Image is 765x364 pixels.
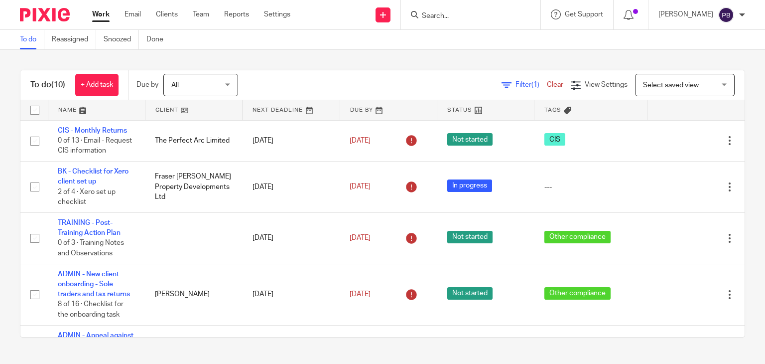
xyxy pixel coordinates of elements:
[75,74,119,96] a: + Add task
[350,183,371,190] span: [DATE]
[421,12,510,21] input: Search
[146,30,171,49] a: Done
[350,137,371,144] span: [DATE]
[658,9,713,19] p: [PERSON_NAME]
[20,8,70,21] img: Pixie
[58,240,124,257] span: 0 of 3 · Training Notes and Observations
[58,301,124,319] span: 8 of 16 · Checklist for the onboarding task
[30,80,65,90] h1: To do
[531,81,539,88] span: (1)
[243,264,340,325] td: [DATE]
[125,9,141,19] a: Email
[547,81,563,88] a: Clear
[243,120,340,161] td: [DATE]
[544,231,611,243] span: Other compliance
[544,107,561,113] span: Tags
[20,30,44,49] a: To do
[264,9,290,19] a: Settings
[58,168,128,185] a: BK - Checklist for Xero client set up
[136,80,158,90] p: Due by
[58,332,133,349] a: ADMIN - Appeal against a penalty
[51,81,65,89] span: (10)
[447,287,493,300] span: Not started
[58,219,121,236] a: TRAINING - Post-Training Action Plan
[718,7,734,23] img: svg%3E
[224,9,249,19] a: Reports
[171,82,179,89] span: All
[58,127,127,134] a: CIS - Monthly Returns
[92,9,110,19] a: Work
[193,9,209,19] a: Team
[565,11,603,18] span: Get Support
[104,30,139,49] a: Snoozed
[447,133,493,146] span: Not started
[544,287,611,300] span: Other compliance
[156,9,178,19] a: Clients
[350,234,371,241] span: [DATE]
[585,81,628,88] span: View Settings
[515,81,547,88] span: Filter
[544,182,637,192] div: ---
[643,82,699,89] span: Select saved view
[58,271,130,298] a: ADMIN - New client onboarding - Sole traders and tax returns
[447,180,492,192] span: In progress
[243,161,340,212] td: [DATE]
[145,161,242,212] td: Fraser [PERSON_NAME] Property Developments Ltd
[544,133,565,146] span: CIS
[58,188,116,206] span: 2 of 4 · Xero set up checklist
[350,291,371,298] span: [DATE]
[145,264,242,325] td: [PERSON_NAME]
[145,120,242,161] td: The Perfect Arc Limited
[447,231,493,243] span: Not started
[243,212,340,264] td: [DATE]
[52,30,96,49] a: Reassigned
[58,137,132,155] span: 0 of 13 · Email - Request CIS information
